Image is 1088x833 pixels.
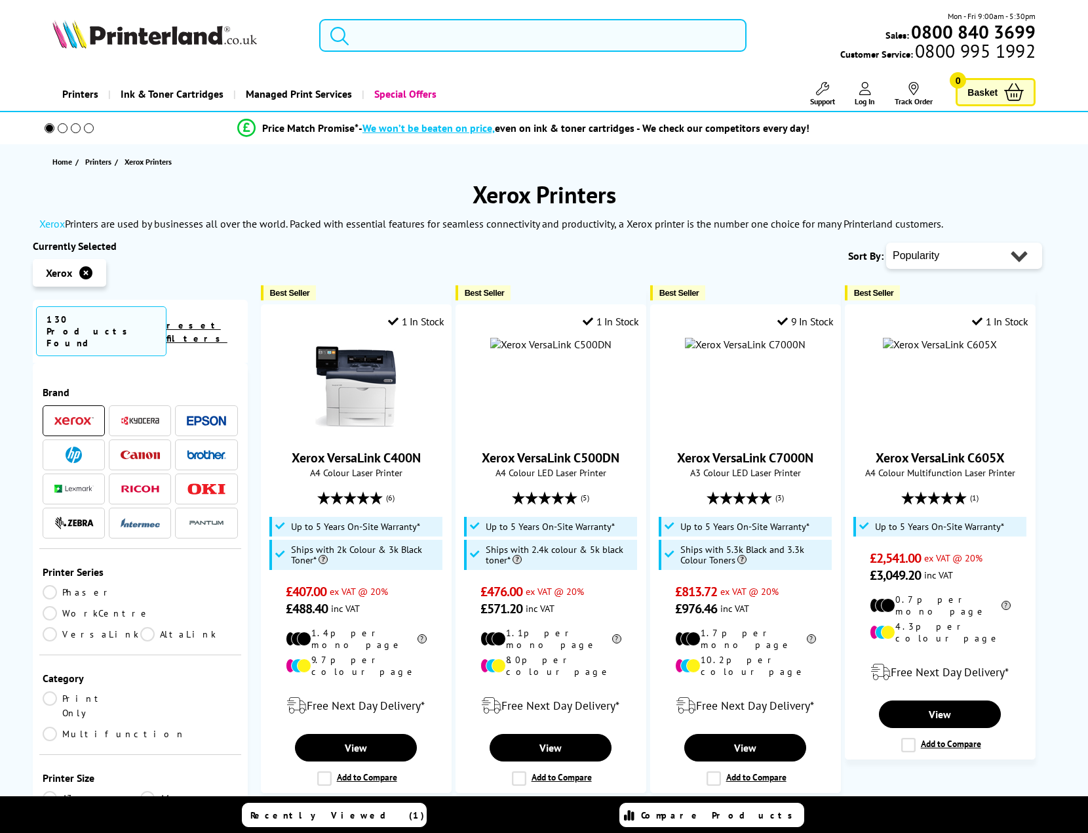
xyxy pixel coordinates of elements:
[43,386,238,399] div: Brand
[583,315,639,328] div: 1 In Stock
[526,602,554,615] span: inc VAT
[463,687,639,724] div: modal_delivery
[307,338,405,436] img: Xerox VersaLink C400N
[43,672,238,685] div: Category
[909,26,1036,38] a: 0800 840 3699
[291,521,420,532] span: Up to 5 Years On-Site Warranty*
[810,82,835,106] a: Support
[187,515,226,531] img: Pantum
[659,288,699,298] span: Best Seller
[242,803,427,827] a: Recently Viewed (1)
[675,583,718,600] span: £813.72
[845,285,901,300] button: Best Seller
[482,449,619,466] a: Xerox VersaLink C500DN
[956,78,1036,106] a: Basket 0
[875,521,1004,532] span: Up to 5 Years On-Site Warranty*
[270,288,310,298] span: Best Seller
[641,809,800,821] span: Compare Products
[388,315,444,328] div: 1 In Stock
[121,451,160,459] img: Canon
[675,600,718,617] span: £976.46
[490,338,612,351] img: Xerox VersaLink C500DN
[187,450,226,459] img: Brother
[166,319,227,344] a: reset filters
[967,83,998,101] span: Basket
[707,771,787,786] label: Add to Compare
[331,602,360,615] span: inc VAT
[250,809,425,821] span: Recently Viewed (1)
[680,544,828,565] span: Ships with 5.3k Black and 3.3k Colour Toners
[108,77,233,111] a: Ink & Toner Cartridges
[66,447,82,463] img: HP
[486,521,615,532] span: Up to 5 Years On-Site Warranty*
[870,620,1011,644] li: 4.3p per colour page
[619,803,804,827] a: Compare Products
[261,285,317,300] button: Best Seller
[972,315,1028,328] div: 1 In Stock
[876,449,1005,466] a: Xerox VersaLink C605X
[85,155,111,169] span: Printers
[268,687,444,724] div: modal_delivery
[854,288,894,298] span: Best Seller
[463,466,639,479] span: A4 Colour LED Laser Printer
[121,481,160,497] a: Ricoh
[43,565,238,579] div: Printer Series
[359,121,809,134] div: - even on ink & toner cartridges - We check our competitors every day!
[26,117,1020,140] li: modal_Promise
[650,285,706,300] button: Best Seller
[855,82,875,106] a: Log In
[286,654,427,678] li: 9.7p per colour page
[512,771,592,786] label: Add to Compare
[480,627,621,651] li: 1.1p per mono page
[684,734,806,762] a: View
[330,585,388,598] span: ex VAT @ 20%
[52,20,257,49] img: Printerland Logo
[52,155,75,169] a: Home
[54,416,94,426] img: Xerox
[187,483,226,495] img: OKI
[39,217,943,230] p: Printers are used by businesses all over the world. Packed with essential features for seamless c...
[677,449,813,466] a: Xerox VersaLink C7000N
[46,266,72,279] span: Xerox
[970,485,979,510] span: (1)
[121,518,160,527] img: Intermec
[901,738,981,752] label: Add to Compare
[870,550,922,567] span: £2,541.00
[121,416,160,426] img: Kyocera
[680,521,809,532] span: Up to 5 Years On-Site Warranty*
[187,413,226,429] a: Epson
[43,585,140,599] a: Phaser
[924,552,982,564] span: ex VAT @ 20%
[465,288,505,298] span: Best Seller
[456,285,511,300] button: Best Seller
[121,515,160,531] a: Intermec
[480,600,523,617] span: £571.20
[187,416,226,426] img: Epson
[486,544,634,565] span: Ships with 2.4k colour & 5k black toner*
[85,155,115,169] a: Printers
[33,239,248,253] div: Currently Selected
[54,516,94,529] img: Zebra
[125,157,172,167] span: Xerox Printers
[883,338,997,351] img: Xerox VersaLink C605X
[36,306,166,356] span: 130 Products Found
[52,77,108,111] a: Printers
[43,627,140,641] a: VersaLink
[581,485,589,510] span: (5)
[924,569,953,581] span: inc VAT
[870,567,922,584] span: £3,049.20
[950,72,966,89] span: 0
[675,654,816,678] li: 10.2p per colour page
[43,606,151,620] a: WorkCentre
[840,45,1036,60] span: Customer Service:
[121,447,160,463] a: Canon
[233,77,362,111] a: Managed Print Services
[121,485,160,493] img: Ricoh
[286,627,427,651] li: 1.4p per mono page
[852,466,1028,479] span: A4 Colour Multifunction Laser Printer
[295,734,417,762] a: View
[140,791,238,805] a: A4
[885,29,909,41] span: Sales:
